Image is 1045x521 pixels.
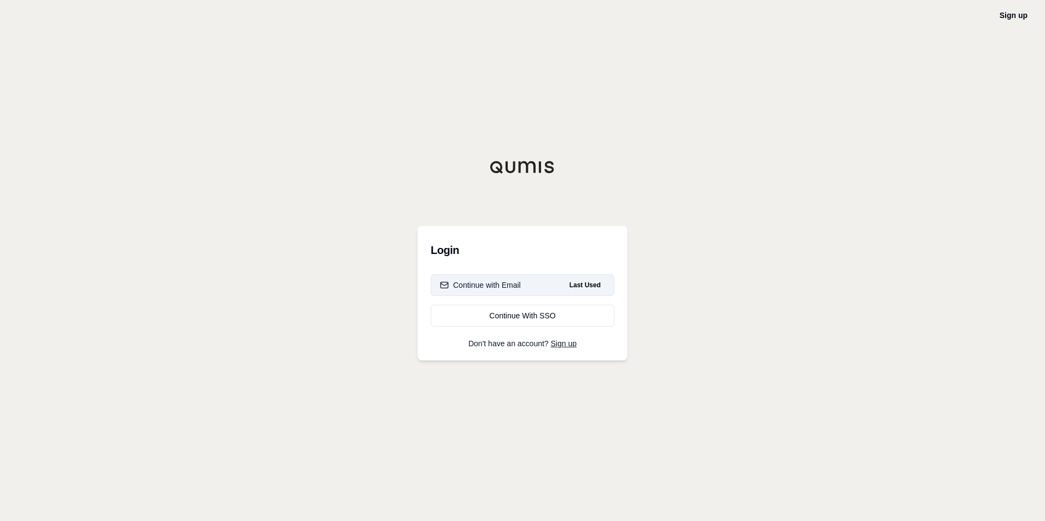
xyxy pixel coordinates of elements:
[1000,11,1028,20] a: Sign up
[440,280,521,291] div: Continue with Email
[431,340,614,347] p: Don't have an account?
[490,161,555,174] img: Qumis
[431,305,614,327] a: Continue With SSO
[551,339,577,348] a: Sign up
[440,310,605,321] div: Continue With SSO
[431,239,614,261] h3: Login
[565,279,605,292] span: Last Used
[431,274,614,296] button: Continue with EmailLast Used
